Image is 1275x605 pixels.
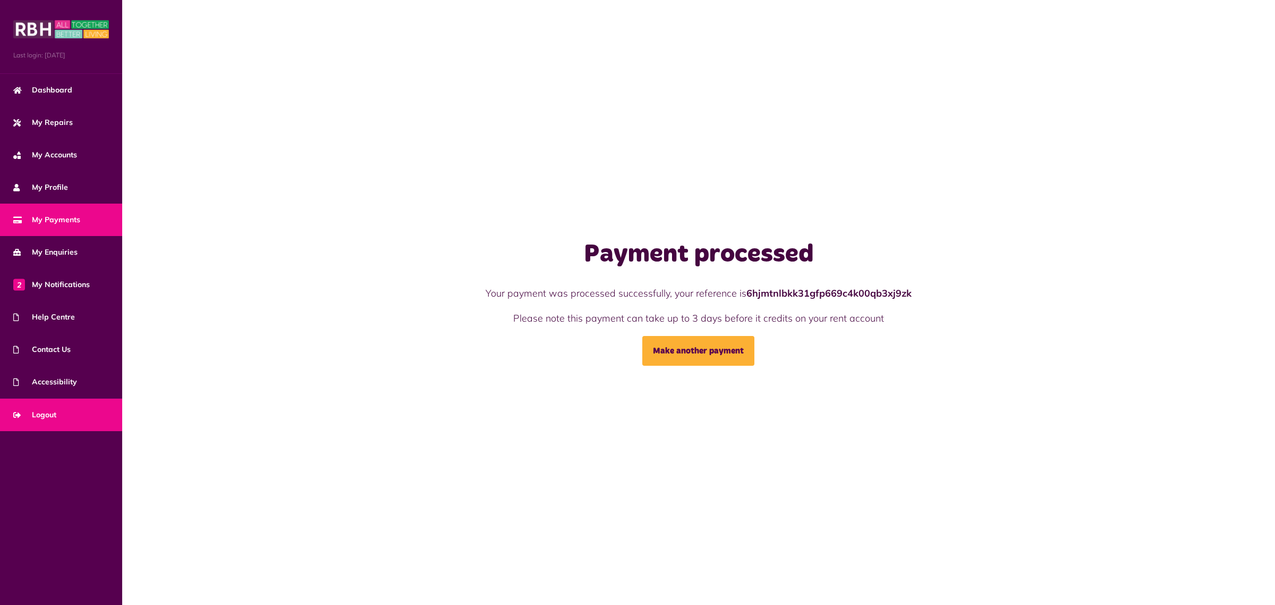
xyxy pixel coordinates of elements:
[401,239,997,270] h1: Payment processed
[13,376,77,388] span: Accessibility
[401,286,997,300] p: Your payment was processed successfully, your reference is
[13,19,109,40] img: MyRBH
[13,279,25,290] span: 2
[13,312,75,323] span: Help Centre
[13,279,90,290] span: My Notifications
[13,214,80,225] span: My Payments
[401,311,997,325] p: Please note this payment can take up to 3 days before it credits on your rent account
[13,51,109,60] span: Last login: [DATE]
[746,287,912,299] strong: 6hjmtnlbkk31gfp669c4k00qb3xj9zk
[642,336,754,366] a: Make another payment
[13,85,72,96] span: Dashboard
[13,344,71,355] span: Contact Us
[13,149,77,161] span: My Accounts
[13,409,56,421] span: Logout
[13,247,78,258] span: My Enquiries
[13,182,68,193] span: My Profile
[13,117,73,128] span: My Repairs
